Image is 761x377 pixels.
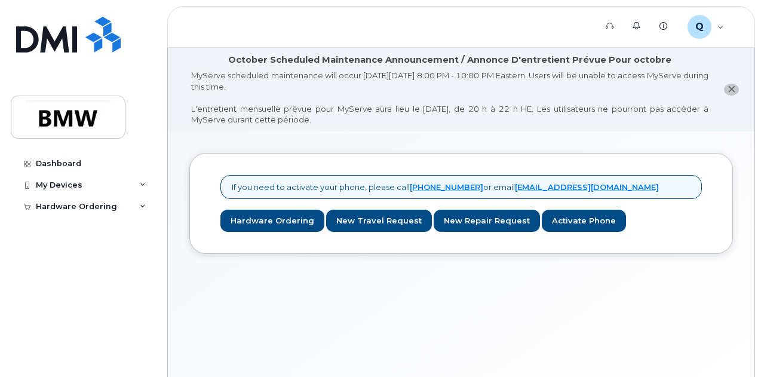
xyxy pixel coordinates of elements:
a: [EMAIL_ADDRESS][DOMAIN_NAME] [515,182,659,192]
a: New Travel Request [326,210,432,232]
button: close notification [724,84,739,96]
div: October Scheduled Maintenance Announcement / Annonce D'entretient Prévue Pour octobre [228,54,671,66]
p: If you need to activate your phone, please call or email [232,182,659,193]
div: MyServe scheduled maintenance will occur [DATE][DATE] 8:00 PM - 10:00 PM Eastern. Users will be u... [191,70,708,125]
a: Activate Phone [542,210,626,232]
a: New Repair Request [434,210,540,232]
a: Hardware Ordering [220,210,324,232]
a: [PHONE_NUMBER] [410,182,483,192]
